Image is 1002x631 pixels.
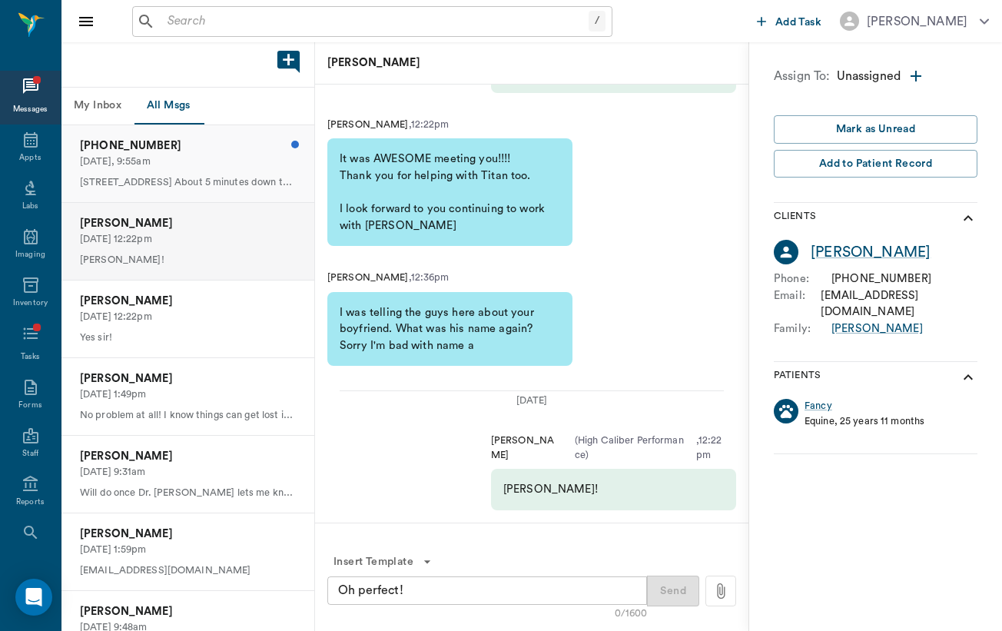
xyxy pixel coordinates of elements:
p: ( High Caliber Performance ) [571,433,696,463]
div: [PERSON_NAME]! [491,469,736,510]
div: [EMAIL_ADDRESS][DOMAIN_NAME] [821,287,977,320]
div: [DATE] [340,394,724,408]
p: [PERSON_NAME] [491,433,571,463]
div: Inventory [13,297,48,309]
p: [PERSON_NAME] [80,526,296,543]
p: , 12:36pm [409,271,450,285]
div: Reports [16,496,45,508]
a: [PERSON_NAME] [831,320,923,337]
p: [DATE] 1:49pm [80,387,296,402]
p: [PERSON_NAME] [80,293,296,310]
div: Unassigned [837,67,977,91]
div: 0/1600 [615,606,647,621]
div: Open Intercom Messenger [15,579,52,616]
p: Phone : [774,271,831,287]
input: Search [161,11,589,32]
p: [PERSON_NAME] [327,271,409,285]
button: Insert Template [327,548,438,576]
p: Email : [774,287,821,320]
button: All Msgs [134,88,203,125]
div: [PERSON_NAME] [867,12,967,31]
button: Close drawer [71,6,101,37]
p: [DATE] 12:22pm [80,232,296,247]
p: Yes sir! [80,330,296,345]
p: , 12:22pm [696,433,736,463]
svg: show more [959,368,977,387]
p: [PERSON_NAME] [80,215,296,232]
p: [DATE] 12:22pm [80,310,296,324]
a: [PERSON_NAME] [811,241,931,264]
p: [DATE] 1:59pm [80,543,296,557]
div: Tasks [21,351,40,363]
p: [PERSON_NAME] [327,55,730,71]
svg: show more [959,209,977,227]
div: Staff [22,448,38,460]
p: Family : [774,320,831,337]
div: It was AWESOME meeting you!!!! Thank you for helping with Titan too. I look forward to you contin... [327,138,572,246]
div: Labs [22,201,38,212]
button: Add to Patient Record [774,150,977,178]
p: [PERSON_NAME] [80,370,296,387]
button: My Inbox [61,88,134,125]
p: [PERSON_NAME] [80,603,296,620]
p: [STREET_ADDRESS] About 5 minutes down the road from where [PERSON_NAME] is [80,175,296,190]
div: Forms [18,400,41,411]
p: [PERSON_NAME]! [80,253,296,267]
p: [PERSON_NAME] [80,448,296,465]
div: / [589,11,606,32]
p: [PERSON_NAME] [327,118,409,132]
p: , 12:22pm [409,118,450,132]
div: Messages [13,104,48,115]
div: Appts [19,152,41,164]
p: Will do once Dr. [PERSON_NAME] lets me know a time. [80,486,296,500]
div: Imaging [15,249,45,261]
button: Mark as Unread [774,115,977,144]
p: Assign To: [774,67,831,91]
p: [EMAIL_ADDRESS][DOMAIN_NAME] [80,563,296,578]
p: Clients [774,209,816,227]
div: [PHONE_NUMBER] [831,271,931,287]
p: Equine, 25 years 11 months [805,414,924,429]
a: Fancy [805,399,832,413]
p: No problem at all! I know things can get lost in the mix [80,408,296,423]
p: [PHONE_NUMBER] [80,138,296,154]
div: Message tabs [61,88,314,125]
button: Add Task [751,7,828,35]
button: [PERSON_NAME] [828,7,1001,35]
p: [DATE] 9:31am [80,465,296,480]
p: Patients [774,368,821,387]
p: [DATE], 9:55am [80,154,296,169]
div: I was telling the guys here about your boyfriend. What was his name again? Sorry I'm bad with name a [327,292,572,367]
